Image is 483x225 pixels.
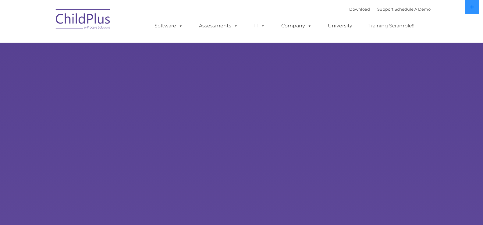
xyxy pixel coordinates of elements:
[377,7,393,12] a: Support
[275,20,318,32] a: Company
[349,7,370,12] a: Download
[395,7,431,12] a: Schedule A Demo
[362,20,421,32] a: Training Scramble!!
[349,7,431,12] font: |
[148,20,189,32] a: Software
[322,20,358,32] a: University
[53,5,114,35] img: ChildPlus by Procare Solutions
[193,20,244,32] a: Assessments
[248,20,271,32] a: IT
